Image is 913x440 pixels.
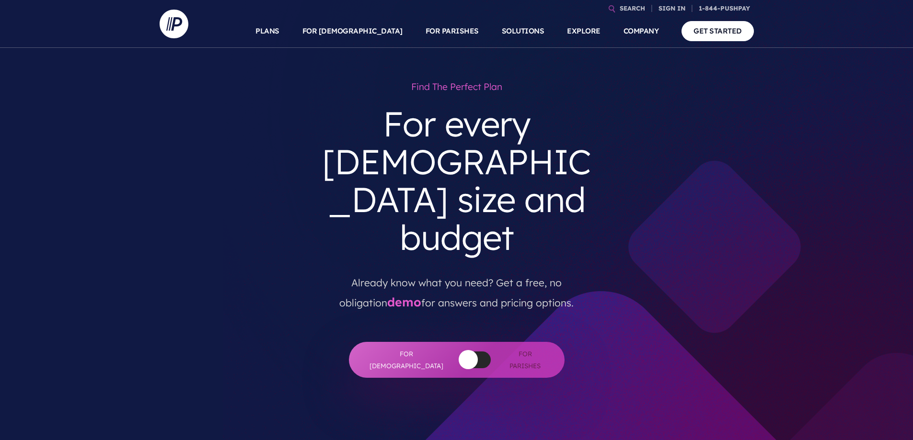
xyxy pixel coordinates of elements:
[368,348,445,372] span: For [DEMOGRAPHIC_DATA]
[319,264,594,313] p: Already know what you need? Get a free, no obligation for answers and pricing options.
[567,14,601,48] a: EXPLORE
[502,14,544,48] a: SOLUTIONS
[426,14,479,48] a: FOR PARISHES
[312,97,601,264] h3: For every [DEMOGRAPHIC_DATA] size and budget
[682,21,754,41] a: GET STARTED
[505,348,545,372] span: For Parishes
[312,77,601,97] h1: Find the perfect plan
[255,14,279,48] a: PLANS
[387,294,421,309] a: demo
[302,14,403,48] a: FOR [DEMOGRAPHIC_DATA]
[624,14,659,48] a: COMPANY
